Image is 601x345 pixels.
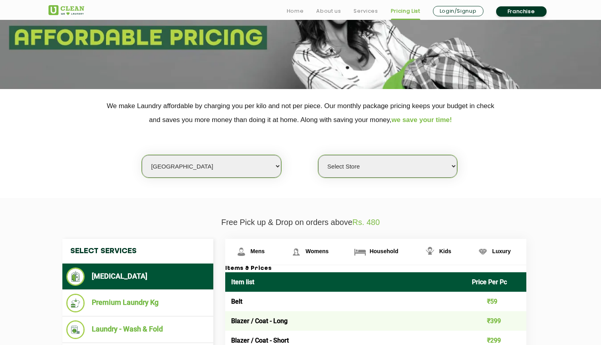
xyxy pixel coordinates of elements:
[66,267,209,286] li: [MEDICAL_DATA]
[433,6,483,16] a: Login/Signup
[66,267,85,286] img: Dry Cleaning
[66,294,85,312] img: Premium Laundry Kg
[66,320,85,339] img: Laundry - Wash & Fold
[234,245,248,259] img: Mens
[423,245,437,259] img: Kids
[476,245,490,259] img: Luxury
[48,5,84,15] img: UClean Laundry and Dry Cleaning
[369,248,398,254] span: Household
[316,6,341,16] a: About us
[466,292,526,311] td: ₹59
[466,311,526,331] td: ₹399
[48,99,553,127] p: We make Laundry affordable by charging you per kilo and not per piece. Our monthly package pricin...
[353,245,367,259] img: Household
[466,272,526,292] th: Price Per Pc
[225,292,466,311] td: Belt
[287,6,304,16] a: Home
[289,245,303,259] img: Womens
[492,248,511,254] span: Luxury
[66,294,209,312] li: Premium Laundry Kg
[392,116,452,124] span: we save your time!
[66,320,209,339] li: Laundry - Wash & Fold
[225,311,466,331] td: Blazer / Coat - Long
[251,248,265,254] span: Mens
[225,272,466,292] th: Item list
[496,6,547,17] a: Franchise
[352,218,380,227] span: Rs. 480
[62,239,213,264] h4: Select Services
[225,265,526,272] h3: Items & Prices
[439,248,451,254] span: Kids
[305,248,329,254] span: Womens
[354,6,378,16] a: Services
[391,6,420,16] a: Pricing List
[48,218,553,227] p: Free Pick up & Drop on orders above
